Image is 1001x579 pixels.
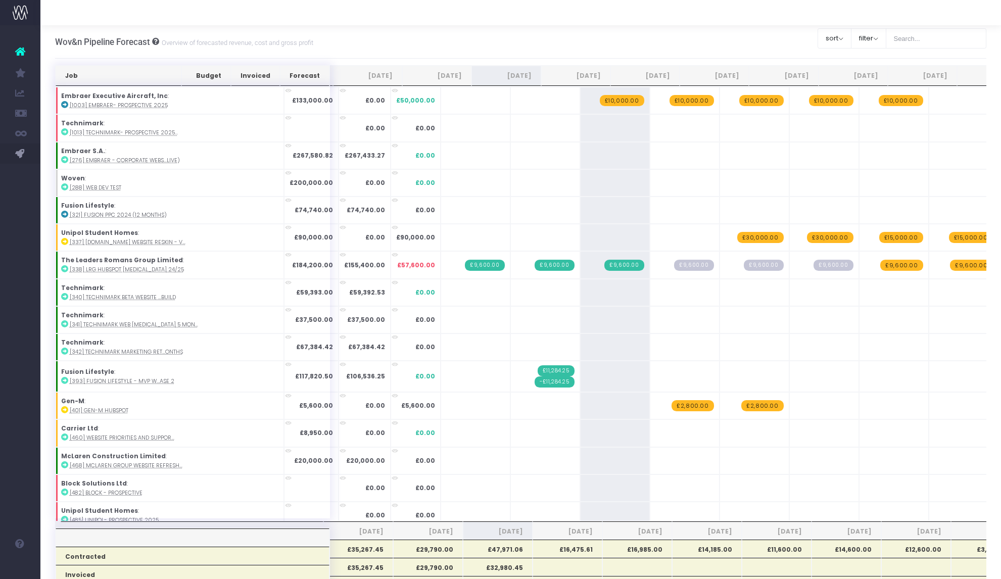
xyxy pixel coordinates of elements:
[472,527,523,536] span: [DATE]
[739,95,784,106] span: wayahead Revenue Forecast Item
[333,527,384,536] span: [DATE]
[612,527,662,536] span: [DATE]
[365,511,385,519] strong: £0.00
[463,540,533,558] th: £47,971.06
[300,428,333,437] strong: £8,950.00
[56,474,284,502] td: :
[682,527,732,536] span: [DATE]
[396,96,435,105] span: £50,000.00
[415,178,435,187] span: £0.00
[56,306,284,333] td: :
[295,315,333,324] strong: £37,500.00
[347,206,385,214] strong: £74,740.00
[415,428,435,438] span: £0.00
[56,447,284,474] td: :
[296,343,333,351] strong: £67,384.42
[61,283,104,292] strong: Technimark
[70,489,142,497] abbr: [482] Block - Prospective
[680,66,749,86] th: Nov 25: activate to sort column ascending
[535,376,575,388] span: Streamtime Invoice: 744 – [393] Fusion Lifestyle - MVP Web Development phase 2
[70,266,184,273] abbr: [338] LRG HubSpot retainer 24/25
[231,66,280,86] th: Invoiced
[365,96,385,105] strong: £0.00
[538,365,575,376] span: Streamtime Invoice: 574 – [393] Fusion Lifestyle - MVP Web Development phase 2
[950,260,992,271] span: wayahead Revenue Forecast Item
[345,151,385,160] strong: £267,433.27
[415,511,435,520] span: £0.00
[415,315,435,324] span: £0.00
[61,91,168,100] strong: Embraer Executive Aircraft, Inc
[61,201,114,210] strong: Fusion Lifestyle
[949,232,993,243] span: wayahead Revenue Forecast Item
[56,361,284,392] td: :
[365,178,385,187] strong: £0.00
[70,348,183,356] abbr: [342] Technimark marketing retainer 9 months
[737,232,784,243] span: wayahead Revenue Forecast Item
[56,87,284,114] td: :
[70,516,159,524] abbr: [485] Unipol- Prospective 2025
[541,66,610,86] th: Sep 25: activate to sort column ascending
[393,558,463,576] th: £29,790.00
[290,178,333,187] strong: £200,000.00
[333,66,402,86] th: Jun 25: activate to sort column ascending
[13,559,28,574] img: images/default_profile_image.png
[70,184,121,191] abbr: [288] Web dev test
[471,66,541,86] th: Aug 25: activate to sort column ascending
[295,372,333,380] strong: £117,820.50
[56,197,284,224] td: :
[61,479,127,488] strong: Block Solutions Ltd
[812,540,881,558] th: £14,600.00
[61,174,85,182] strong: Woven
[415,206,435,215] span: £0.00
[159,37,313,47] small: Overview of forecasted revenue, cost and gross profit
[61,119,104,127] strong: Technimark
[61,506,138,515] strong: Unipol Student Homes
[70,157,180,164] abbr: [276] Embraer - Corporate website project (live)
[61,424,98,432] strong: Carrier Ltd
[814,260,853,271] span: Streamtime Draft Invoice: null – [338] LRG HubSpot retainer 24/25
[70,211,167,219] abbr: [321] Fusion PPC 2024 (12 months)
[293,151,333,160] strong: £267,580.82
[323,558,393,576] th: £35,267.45
[879,95,923,106] span: wayahead Revenue Forecast Item
[415,456,435,465] span: £0.00
[56,114,284,141] td: :
[415,288,435,297] span: £0.00
[821,527,872,536] span: [DATE]
[55,37,150,47] span: Wov&n Pipeline Forecast
[602,540,672,558] th: £16,985.00
[365,484,385,492] strong: £0.00
[819,66,888,86] th: Jan 26: activate to sort column ascending
[888,66,957,86] th: Feb 26: activate to sort column ascending
[891,527,941,536] span: [DATE]
[881,540,951,558] th: £12,600.00
[61,256,183,264] strong: The Leaders Romans Group Limited
[749,66,818,86] th: Dec 25: activate to sort column ascending
[886,28,987,49] input: Search...
[880,260,923,271] span: wayahead Revenue Forecast Item
[465,260,504,271] span: Streamtime Invoice: 736 – [338] LRG HubSpot retainer 24/25
[56,251,284,278] td: :
[70,434,174,442] abbr: [460] Website priorities and support
[70,294,176,301] abbr: [340] Technimark Beta website design & build
[56,392,284,419] td: :
[323,540,393,558] th: £35,267.45
[294,233,333,242] strong: £90,000.00
[604,260,644,271] span: Streamtime Invoice: 765 – [338] LRG HubSpot retainer 24/25
[365,428,385,437] strong: £0.00
[851,28,886,49] button: filter
[56,419,284,447] td: :
[56,224,284,251] td: :
[879,232,923,243] span: wayahead Revenue Forecast Item
[397,261,435,270] span: £57,600.00
[181,66,231,86] th: Budget
[70,102,168,109] abbr: [1003] Embraer- Prospective 2025
[56,547,329,565] th: Contracted
[346,456,385,465] strong: £20,000.00
[61,311,104,319] strong: Technimark
[56,279,284,306] td: :
[393,540,463,558] th: £29,790.00
[672,540,742,558] th: £14,185.00
[818,28,851,49] button: sort
[600,95,644,106] span: wayahead Revenue Forecast Item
